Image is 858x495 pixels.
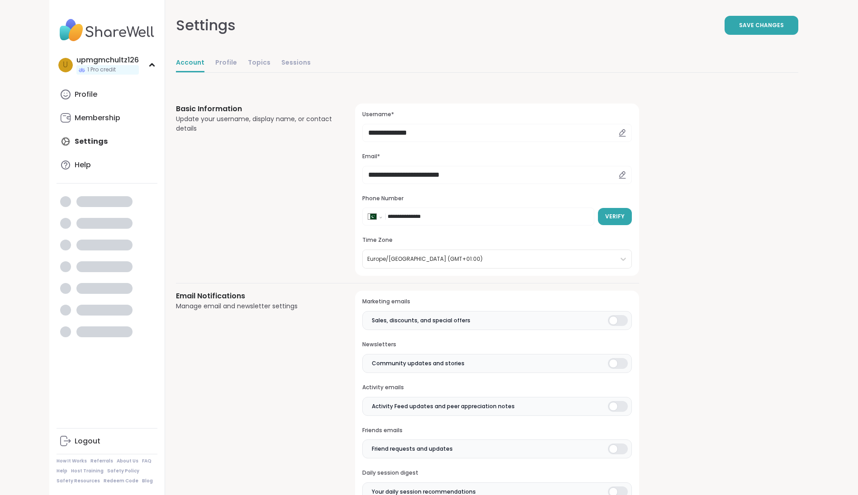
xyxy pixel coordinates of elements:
[57,154,157,176] a: Help
[362,298,631,306] h3: Marketing emails
[362,427,631,434] h3: Friends emails
[725,16,798,35] button: Save Changes
[372,316,470,325] span: Sales, discounts, and special offers
[75,436,100,446] div: Logout
[176,291,334,302] h3: Email Notifications
[76,55,139,65] div: upmgmchultz126
[605,212,625,221] span: Verify
[362,384,631,391] h3: Activity emails
[57,478,100,484] a: Safety Resources
[372,402,515,410] span: Activity Feed updates and peer appreciation notes
[176,302,334,311] div: Manage email and newsletter settings
[176,104,334,114] h3: Basic Information
[57,107,157,129] a: Membership
[90,458,113,464] a: Referrals
[75,160,91,170] div: Help
[362,195,631,203] h3: Phone Number
[739,21,784,29] span: Save Changes
[57,458,87,464] a: How It Works
[104,478,138,484] a: Redeem Code
[215,54,237,72] a: Profile
[176,54,204,72] a: Account
[176,14,236,36] div: Settings
[372,445,453,453] span: Friend requests and updates
[57,430,157,452] a: Logout
[87,66,116,74] span: 1 Pro credit
[75,113,120,123] div: Membership
[281,54,311,72] a: Sessions
[372,359,465,368] span: Community updates and stories
[57,14,157,46] img: ShareWell Nav Logo
[107,468,139,474] a: Safety Policy
[362,341,631,349] h3: Newsletters
[63,59,68,71] span: u
[71,468,104,474] a: Host Training
[248,54,270,72] a: Topics
[362,469,631,477] h3: Daily session digest
[75,90,97,99] div: Profile
[362,236,631,244] h3: Time Zone
[57,468,67,474] a: Help
[362,153,631,160] h3: Email*
[142,478,153,484] a: Blog
[57,84,157,105] a: Profile
[142,458,152,464] a: FAQ
[598,208,632,225] button: Verify
[362,111,631,118] h3: Username*
[176,114,334,133] div: Update your username, display name, or contact details
[117,458,138,464] a: About Us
